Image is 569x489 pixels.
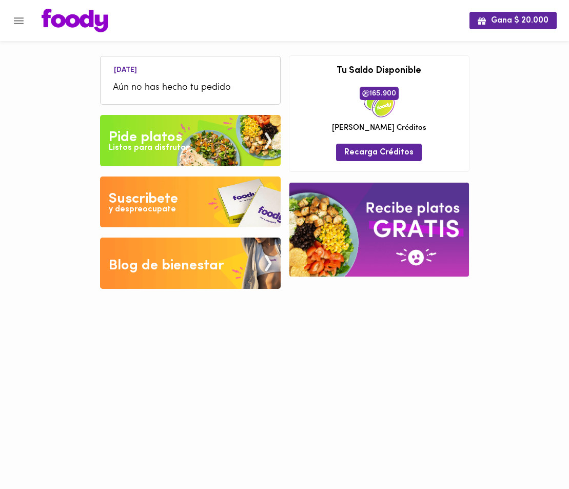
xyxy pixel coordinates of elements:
img: Pide un Platos [100,115,281,166]
button: Menu [6,8,31,33]
h3: Tu Saldo Disponible [297,66,461,76]
div: Suscribete [109,189,178,209]
div: Pide platos [109,127,182,148]
img: Disfruta bajar de peso [100,177,281,228]
span: [PERSON_NAME] Créditos [332,123,426,133]
span: 165.900 [360,87,399,100]
button: Gana $ 20.000 [469,12,557,29]
div: y despreocupate [109,204,176,216]
img: referral-banner.png [289,183,469,277]
span: Aún no has hecho tu pedido [113,81,268,95]
span: Recarga Créditos [344,148,414,158]
li: [DATE] [106,64,145,74]
div: Listos para disfrutar [109,142,189,154]
img: Blog de bienestar [100,238,281,289]
button: Recarga Créditos [336,144,422,161]
iframe: Messagebird Livechat Widget [509,429,559,479]
img: credits-package.png [364,87,395,118]
span: Gana $ 20.000 [478,16,548,26]
img: logo.png [42,9,108,32]
img: foody-creditos.png [362,90,369,97]
div: Blog de bienestar [109,256,224,276]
